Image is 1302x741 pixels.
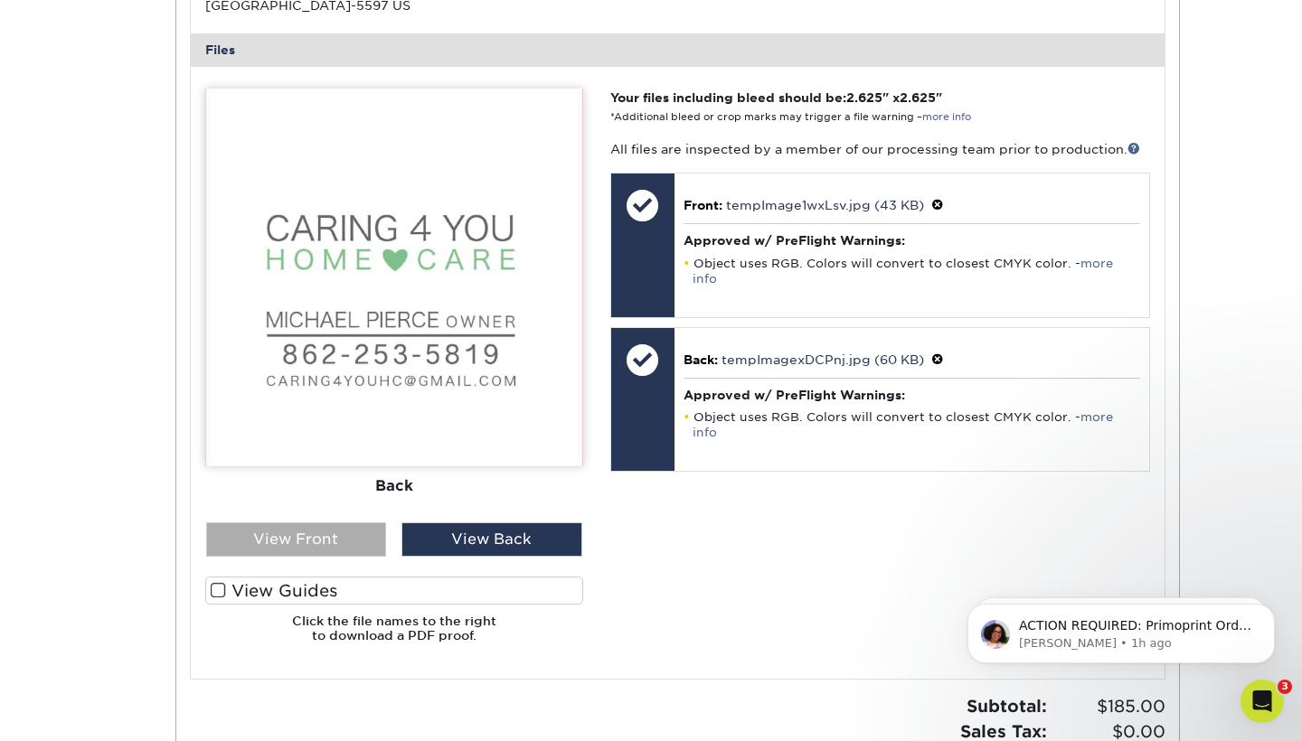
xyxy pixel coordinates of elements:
[205,614,583,658] h6: Click the file names to the right to download a PDF proof.
[684,198,722,212] span: Front:
[205,466,583,506] div: Back
[726,198,924,212] a: tempImage1wxLsv.jpg (43 KB)
[693,410,1113,439] a: more info
[922,111,971,123] a: more info
[206,522,387,557] div: View Front
[846,90,882,105] span: 2.625
[693,257,1113,286] a: more info
[900,90,936,105] span: 2.625
[684,409,1140,440] li: Object uses RGB. Colors will convert to closest CMYK color. -
[1241,680,1284,723] iframe: Intercom live chat
[967,696,1047,716] strong: Subtotal:
[684,233,1140,248] h4: Approved w/ PreFlight Warnings:
[610,140,1150,158] p: All files are inspected by a member of our processing team prior to production.
[1278,680,1292,694] span: 3
[610,111,971,123] small: *Additional bleed or crop marks may trigger a file warning –
[722,352,924,367] a: tempImagexDCPnj.jpg (60 KB)
[205,577,583,605] label: View Guides
[684,388,1140,402] h4: Approved w/ PreFlight Warnings:
[684,352,718,367] span: Back:
[610,90,942,105] strong: Your files including bleed should be: " x "
[191,33,1165,66] div: Files
[401,522,582,557] div: View Back
[684,256,1140,286] li: Object uses RGB. Colors will convert to closest CMYK color. -
[960,721,1047,741] strong: Sales Tax:
[1052,694,1165,719] span: $185.00
[940,566,1302,692] iframe: Intercom notifications message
